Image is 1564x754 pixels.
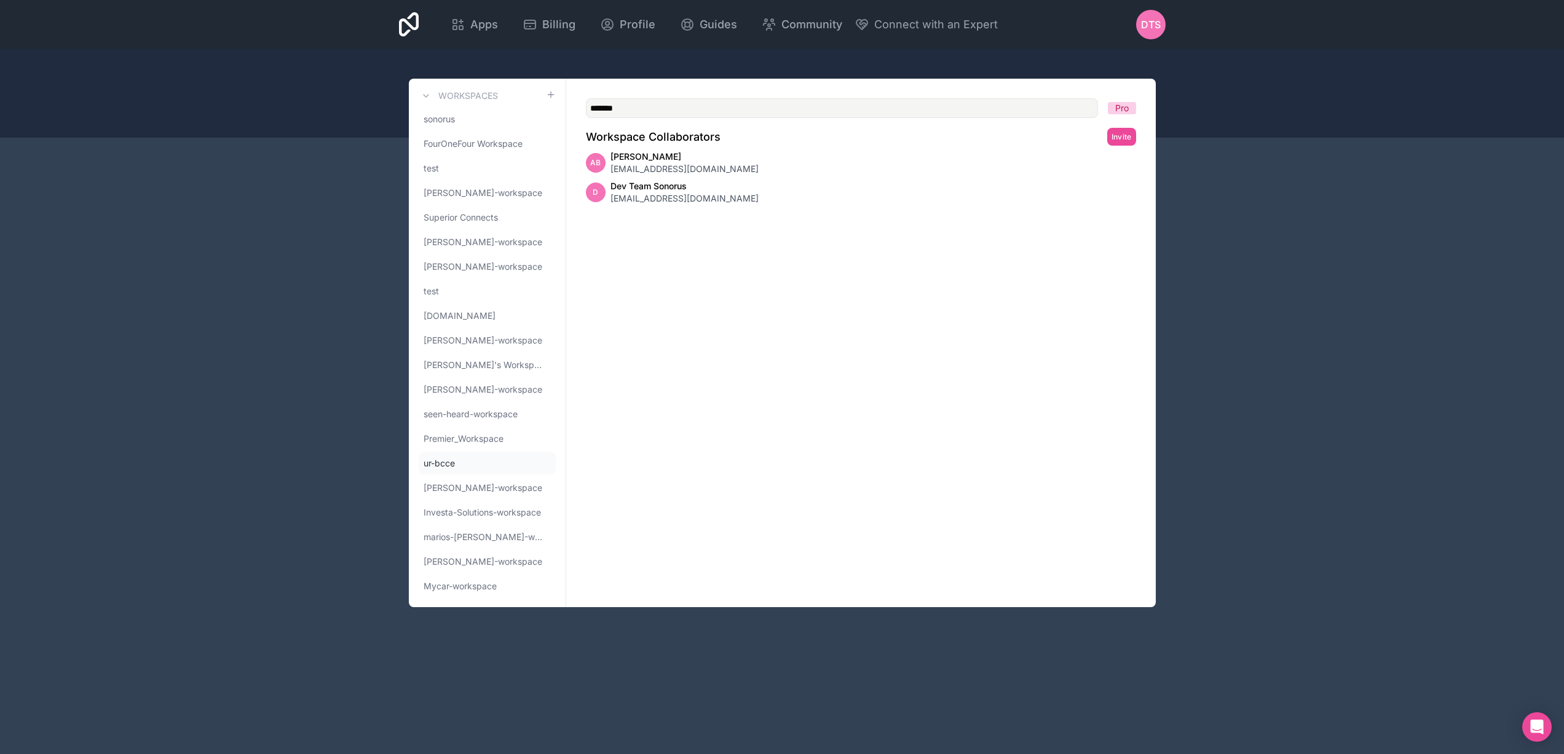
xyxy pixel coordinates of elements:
[419,551,556,573] a: [PERSON_NAME]-workspace
[424,383,542,396] span: [PERSON_NAME]-workspace
[424,310,496,322] span: [DOMAIN_NAME]
[424,261,542,273] span: [PERSON_NAME]-workspace
[424,506,541,519] span: Investa-Solutions-workspace
[419,403,556,425] a: seen-heard-workspace
[424,113,455,125] span: sonorus
[424,556,542,568] span: [PERSON_NAME]-workspace
[590,11,665,38] a: Profile
[1141,17,1161,32] span: DTS
[419,182,556,204] a: [PERSON_NAME]-workspace
[424,408,518,420] span: seen-heard-workspace
[419,329,556,351] a: [PERSON_NAME]-workspace
[1522,712,1552,742] div: Open Intercom Messenger
[610,180,759,192] span: Dev Team Sonorus
[670,11,747,38] a: Guides
[419,305,556,327] a: [DOMAIN_NAME]
[419,379,556,401] a: [PERSON_NAME]-workspace
[620,16,655,33] span: Profile
[419,354,556,376] a: [PERSON_NAME]'s Workspace
[424,211,498,224] span: Superior Connects
[424,359,546,371] span: [PERSON_NAME]'s Workspace
[424,285,439,297] span: test
[610,151,759,163] span: [PERSON_NAME]
[610,192,759,205] span: [EMAIL_ADDRESS][DOMAIN_NAME]
[424,580,497,592] span: Mycar-workspace
[424,433,504,445] span: Premier_Workspace
[542,16,575,33] span: Billing
[419,256,556,278] a: [PERSON_NAME]-workspace
[419,526,556,548] a: marios-[PERSON_NAME]-workspace
[438,90,498,102] h3: Workspaces
[590,158,601,168] span: AB
[424,236,542,248] span: [PERSON_NAME]-workspace
[781,16,842,33] span: Community
[424,187,542,199] span: [PERSON_NAME]-workspace
[855,16,998,33] button: Connect with an Expert
[874,16,998,33] span: Connect with an Expert
[419,231,556,253] a: [PERSON_NAME]-workspace
[419,88,498,103] a: Workspaces
[419,477,556,499] a: [PERSON_NAME]-workspace
[470,16,498,33] span: Apps
[419,428,556,450] a: Premier_Workspace
[610,163,759,175] span: [EMAIL_ADDRESS][DOMAIN_NAME]
[424,162,439,175] span: test
[419,575,556,597] a: Mycar-workspace
[1115,102,1129,114] span: Pro
[419,206,556,229] a: Superior Connects
[424,138,523,150] span: FourOneFour Workspace
[419,133,556,155] a: FourOneFour Workspace
[419,501,556,524] a: Investa-Solutions-workspace
[752,11,852,38] a: Community
[419,280,556,302] a: test
[700,16,737,33] span: Guides
[424,482,542,494] span: [PERSON_NAME]-workspace
[419,108,556,130] a: sonorus
[419,157,556,179] a: test
[424,334,542,347] span: [PERSON_NAME]-workspace
[586,128,721,146] h2: Workspace Collaborators
[1107,128,1136,146] button: Invite
[424,531,546,543] span: marios-[PERSON_NAME]-workspace
[441,11,508,38] a: Apps
[419,452,556,474] a: ur-bcce
[424,457,455,469] span: ur-bcce
[593,187,598,197] span: D
[513,11,585,38] a: Billing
